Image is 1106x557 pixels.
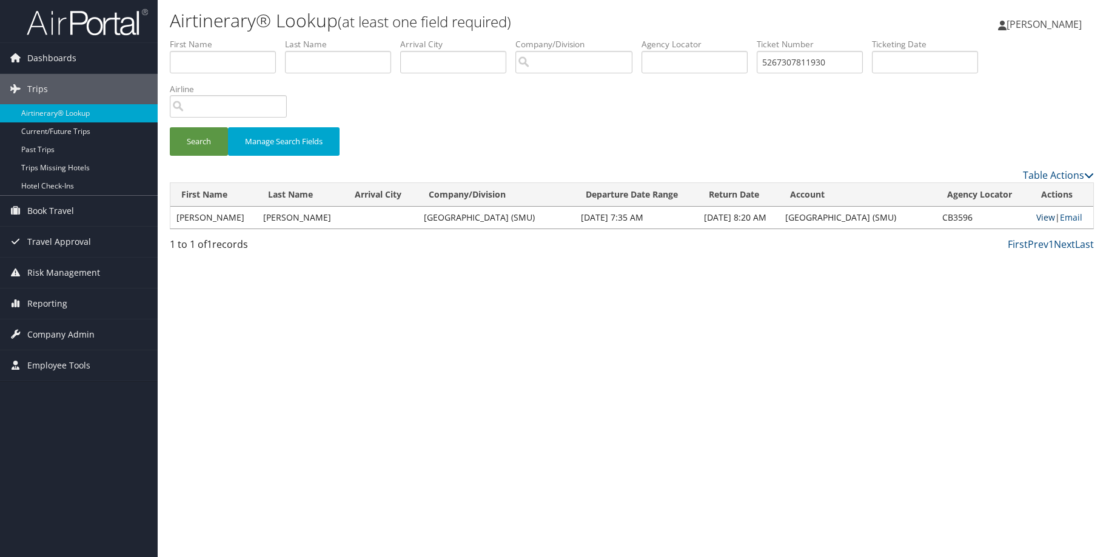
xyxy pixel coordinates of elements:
a: Next [1054,238,1075,251]
img: airportal-logo.png [27,8,148,36]
button: Search [170,127,228,156]
label: Arrival City [400,38,515,50]
a: [PERSON_NAME] [998,6,1094,42]
a: 1 [1048,238,1054,251]
th: Last Name: activate to sort column ascending [257,183,344,207]
a: Prev [1028,238,1048,251]
span: Reporting [27,289,67,319]
div: 1 to 1 of records [170,237,387,258]
a: First [1008,238,1028,251]
label: Airline [170,83,296,95]
td: [DATE] 7:35 AM [575,207,699,228]
span: Book Travel [27,196,74,226]
h1: Airtinerary® Lookup [170,8,786,33]
td: [DATE] 8:20 AM [698,207,779,228]
th: Account: activate to sort column ascending [779,183,936,207]
th: Actions [1030,183,1093,207]
label: Agency Locator [642,38,757,50]
td: [PERSON_NAME] [257,207,344,228]
th: First Name: activate to sort column ascending [170,183,257,207]
a: Table Actions [1023,168,1094,182]
td: [GEOGRAPHIC_DATA] (SMU) [418,207,575,228]
span: 1 [207,238,212,251]
span: [PERSON_NAME] [1007,18,1082,31]
th: Agency Locator: activate to sort column ascending [936,183,1030,207]
a: View [1036,212,1055,223]
td: CB3596 [936,207,1030,228]
span: Employee Tools [27,350,90,381]
span: Company Admin [27,319,95,350]
label: Company/Division [515,38,642,50]
label: Ticketing Date [872,38,987,50]
th: Departure Date Range: activate to sort column ascending [575,183,699,207]
th: Arrival City: activate to sort column ascending [344,183,418,207]
a: Last [1075,238,1094,251]
span: Risk Management [27,258,100,288]
label: Last Name [285,38,400,50]
td: | [1030,207,1093,228]
label: Ticket Number [757,38,872,50]
td: [GEOGRAPHIC_DATA] (SMU) [779,207,936,228]
small: (at least one field required) [338,12,511,32]
label: First Name [170,38,285,50]
th: Company/Division [418,183,575,207]
a: Email [1060,212,1082,223]
span: Travel Approval [27,227,91,257]
th: Return Date: activate to sort column ascending [698,183,779,207]
td: [PERSON_NAME] [170,207,257,228]
span: Dashboards [27,43,76,73]
button: Manage Search Fields [228,127,340,156]
span: Trips [27,74,48,104]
